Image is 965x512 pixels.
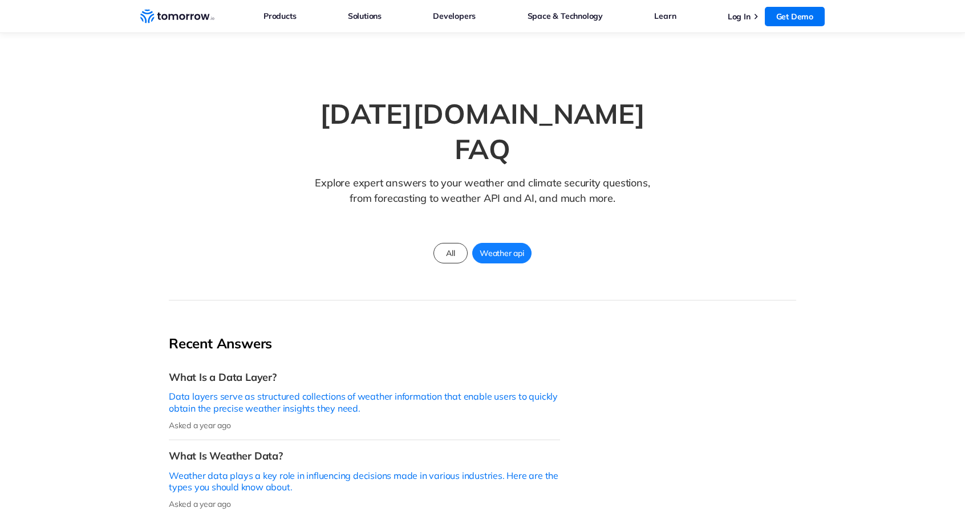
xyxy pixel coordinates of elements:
[433,9,476,23] a: Developers
[169,371,560,384] h3: What Is a Data Layer?
[765,7,825,26] a: Get Demo
[728,11,751,22] a: Log In
[169,361,560,440] a: What Is a Data Layer?Data layers serve as structured collections of weather information that enab...
[439,246,461,261] span: All
[169,470,560,494] p: Weather data plays a key role in influencing decisions made in various industries. Here are the t...
[169,449,560,462] h3: What Is Weather Data?
[348,9,382,23] a: Solutions
[169,499,560,509] p: Asked a year ago
[169,391,560,415] p: Data layers serve as structured collections of weather information that enable users to quickly o...
[528,9,603,23] a: Space & Technology
[169,335,560,352] h2: Recent Answers
[472,243,532,263] a: Weather api
[140,8,214,25] a: Home link
[654,9,676,23] a: Learn
[473,246,531,261] span: Weather api
[263,9,296,23] a: Products
[169,420,560,430] p: Asked a year ago
[433,243,468,263] a: All
[310,175,655,224] p: Explore expert answers to your weather and climate security questions, from forecasting to weathe...
[289,96,676,167] h1: [DATE][DOMAIN_NAME] FAQ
